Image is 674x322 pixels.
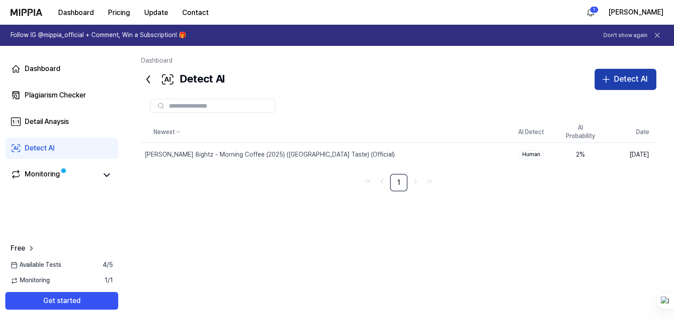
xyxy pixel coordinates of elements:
[141,57,172,64] a: Dashboard
[556,122,605,143] th: AI Probability
[11,276,50,285] span: Monitoring
[11,169,97,181] a: Monitoring
[595,69,656,90] button: Detect AI
[5,58,118,79] a: Dashboard
[101,4,137,22] button: Pricing
[376,175,388,187] a: Go to previous page
[506,122,556,143] th: AI Detect
[137,4,175,22] button: Update
[5,85,118,106] a: Plagiarism Checker
[25,64,60,74] div: Dashboard
[5,111,118,132] a: Detail Anaysis
[141,69,225,90] div: Detect AI
[25,169,60,181] div: Monitoring
[362,175,374,187] a: Go to first page
[11,243,25,254] span: Free
[25,143,55,154] div: Detect AI
[423,175,436,187] a: Go to last page
[11,261,61,270] span: Available Tests
[137,0,175,25] a: Update
[519,150,543,159] div: Human
[608,7,663,18] button: [PERSON_NAME]
[390,174,408,191] a: 1
[103,261,113,270] span: 4 / 5
[11,9,42,16] img: logo
[603,32,648,39] button: Don't show again
[614,73,648,86] div: Detect AI
[5,138,118,159] a: Detect AI
[585,7,596,18] img: 알림
[5,292,118,310] button: Get started
[11,31,186,40] h1: Follow IG @mippia_official + Comment, Win a Subscription! 🎁
[25,116,69,127] div: Detail Anaysis
[51,4,101,22] button: Dashboard
[605,143,656,166] td: [DATE]
[175,4,216,22] button: Contact
[590,6,599,13] div: 1
[141,174,656,191] nav: pagination
[605,122,656,143] th: Date
[25,90,86,101] div: Plagiarism Checker
[105,276,113,285] span: 1 / 1
[409,175,422,187] a: Go to next page
[11,243,36,254] a: Free
[563,150,598,159] div: 2 %
[145,150,395,159] div: [PERSON_NAME] 8ightz - Morning Coffee (2025) ([GEOGRAPHIC_DATA] Taste) (Official)
[584,5,598,19] button: 알림1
